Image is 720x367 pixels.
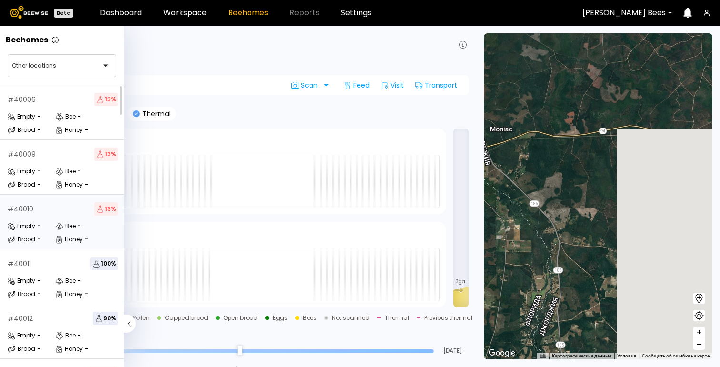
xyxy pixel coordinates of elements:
[37,223,40,229] div: -
[8,151,36,158] div: # 40009
[163,9,207,17] a: Workspace
[693,327,705,338] button: +
[438,348,469,354] span: [DATE]
[55,112,76,121] div: Bee
[8,289,35,299] div: Brood
[55,344,83,354] div: Honey
[341,9,371,17] a: Settings
[8,276,35,286] div: Empty
[8,235,35,244] div: Brood
[85,346,88,352] div: -
[411,78,461,93] div: Transport
[55,125,83,135] div: Honey
[642,353,710,358] a: Сообщить об ошибке на карте
[140,110,170,117] p: Thermal
[54,9,73,18] div: Beta
[37,346,40,352] div: -
[93,312,118,325] span: 90 %
[228,9,268,17] a: Beehomes
[133,315,150,321] div: Pollen
[85,182,88,188] div: -
[8,96,36,103] div: # 40006
[456,279,467,284] span: 3 gal
[693,338,705,350] button: –
[37,291,40,297] div: -
[94,202,118,216] span: 13 %
[37,182,40,188] div: -
[486,347,518,359] img: Google
[8,315,33,322] div: # 40012
[697,338,702,350] span: –
[78,169,81,174] div: -
[8,344,35,354] div: Brood
[55,221,76,231] div: Bee
[100,9,142,17] a: Dashboard
[552,353,611,359] button: Картографические данные
[55,331,76,340] div: Bee
[37,237,40,242] div: -
[85,291,88,297] div: -
[78,333,81,338] div: -
[85,237,88,242] div: -
[55,289,83,299] div: Honey
[290,9,320,17] span: Reports
[8,167,35,176] div: Empty
[6,36,48,44] p: Beehomes
[291,81,321,89] span: Scan
[165,315,208,321] div: Capped brood
[8,125,35,135] div: Brood
[8,260,31,267] div: # 40011
[273,315,288,321] div: Eggs
[223,315,258,321] div: Open brood
[696,327,702,338] span: +
[37,333,40,338] div: -
[94,93,118,106] span: 13 %
[90,257,118,270] span: 100 %
[78,223,81,229] div: -
[486,347,518,359] a: Открыть эту область в Google Картах (в новом окне)
[617,353,636,358] a: Условия (ссылка откроется в новой вкладке)
[385,315,409,321] div: Thermal
[10,6,48,19] img: Beewise logo
[8,112,35,121] div: Empty
[37,114,40,119] div: -
[377,78,408,93] div: Visit
[540,353,546,359] button: Быстрые клавиши
[85,127,88,133] div: -
[303,315,317,321] div: Bees
[8,206,33,212] div: # 40010
[78,278,81,284] div: -
[8,221,35,231] div: Empty
[55,276,76,286] div: Bee
[37,278,40,284] div: -
[55,180,83,189] div: Honey
[37,169,40,174] div: -
[424,315,472,321] div: Previous thermal
[37,127,40,133] div: -
[94,148,118,161] span: 13 %
[8,180,35,189] div: Brood
[340,78,373,93] div: Feed
[8,331,35,340] div: Empty
[78,114,81,119] div: -
[55,167,76,176] div: Bee
[55,235,83,244] div: Honey
[332,315,370,321] div: Not scanned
